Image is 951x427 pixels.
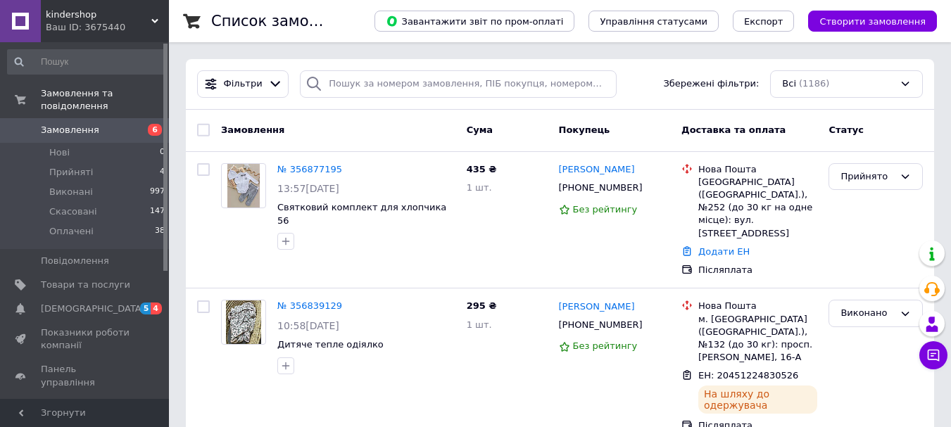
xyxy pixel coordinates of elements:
span: 5 [140,302,151,314]
span: Повідомлення [41,255,109,267]
span: kindershop [46,8,151,21]
span: Без рейтингу [573,340,638,351]
span: Всі [782,77,796,91]
span: 10:58[DATE] [277,320,339,331]
div: Нова Пошта [698,163,817,176]
span: Створити замовлення [819,16,926,27]
img: Фото товару [226,300,261,344]
a: Створити замовлення [794,15,937,26]
span: Експорт [744,16,783,27]
span: Скасовані [49,205,97,218]
a: [PERSON_NAME] [559,163,635,177]
span: Товари та послуги [41,279,130,291]
div: [GEOGRAPHIC_DATA] ([GEOGRAPHIC_DATA].), №252 (до 30 кг на одне місце): вул. [STREET_ADDRESS] [698,176,817,240]
span: 4 [151,302,162,314]
span: Замовлення [221,125,284,135]
span: Панель управління [41,363,130,388]
span: Управління статусами [600,16,707,27]
span: Фільтри [224,77,263,91]
div: На шляху до одержувача [698,385,817,414]
button: Управління статусами [588,11,719,32]
span: 13:57[DATE] [277,183,339,194]
span: 1 шт. [467,182,492,193]
span: Замовлення та повідомлення [41,87,169,113]
a: Фото товару [221,300,266,345]
span: Виконані [49,186,93,198]
a: № 356839129 [277,300,342,311]
input: Пошук [7,49,166,75]
div: м. [GEOGRAPHIC_DATA] ([GEOGRAPHIC_DATA].), №132 (до 30 кг): просп. [PERSON_NAME], 16-А [698,313,817,364]
div: [PHONE_NUMBER] [556,316,645,334]
span: (1186) [799,78,829,89]
span: ЕН: 20451224830526 [698,370,798,381]
div: Ваш ID: 3675440 [46,21,169,34]
span: Показники роботи компанії [41,326,130,352]
span: 0 [160,146,165,159]
h1: Список замовлень [211,13,354,30]
span: Cума [467,125,493,135]
span: Покупець [559,125,610,135]
span: 6 [148,124,162,136]
span: Замовлення [41,124,99,136]
span: Оплачені [49,225,94,238]
button: Завантажити звіт по пром-оплаті [374,11,574,32]
span: Завантажити звіт по пром-оплаті [386,15,563,27]
a: Дитяче тепле одіялко [277,339,384,350]
span: 4 [160,166,165,179]
span: Без рейтингу [573,204,638,215]
span: Статус [829,125,864,135]
button: Експорт [733,11,795,32]
span: 295 ₴ [467,300,497,311]
span: 38 [155,225,165,238]
img: Фото товару [227,164,260,208]
div: Нова Пошта [698,300,817,312]
div: [PHONE_NUMBER] [556,179,645,197]
span: [DEMOGRAPHIC_DATA] [41,302,145,315]
a: № 356877195 [277,164,342,174]
div: Виконано [840,306,894,321]
button: Чат з покупцем [919,341,947,369]
span: Нові [49,146,70,159]
span: Прийняті [49,166,93,179]
div: Прийнято [840,170,894,184]
span: 1 шт. [467,319,492,330]
a: Святковий комплект для хлопчика 56 [277,202,446,226]
span: Доставка та оплата [681,125,786,135]
span: Збережені фільтри: [663,77,759,91]
span: 435 ₴ [467,164,497,174]
span: 997 [150,186,165,198]
a: [PERSON_NAME] [559,300,635,314]
div: Післяплата [698,264,817,276]
a: Фото товару [221,163,266,208]
input: Пошук за номером замовлення, ПІБ покупця, номером телефону, Email, номером накладної [300,70,616,98]
span: 147 [150,205,165,218]
button: Створити замовлення [808,11,937,32]
a: Додати ЕН [698,246,750,257]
